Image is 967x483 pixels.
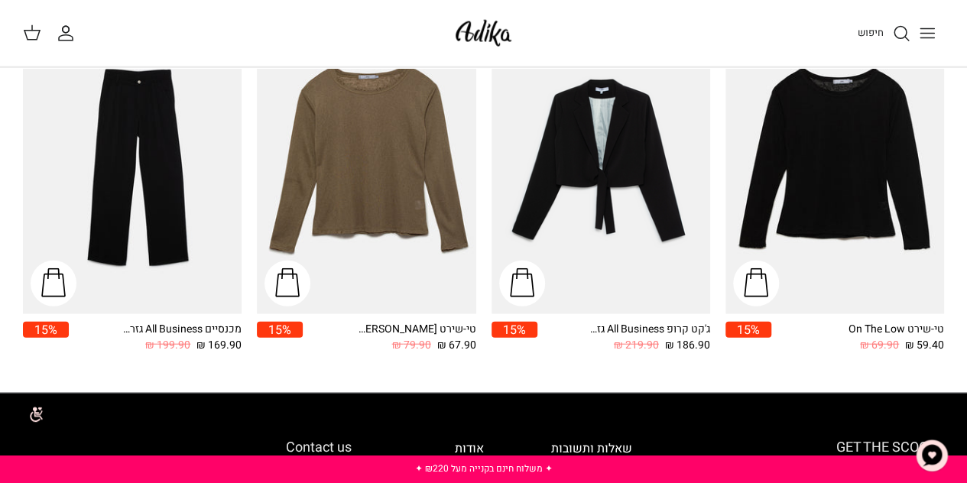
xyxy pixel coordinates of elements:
a: ✦ משלוח חינם בקנייה מעל ₪220 ✦ [415,462,553,475]
span: 15% [492,322,537,338]
a: שאלות ותשובות [551,439,632,458]
a: טי-שירט [PERSON_NAME] שרוולים ארוכים 67.90 ₪ 79.90 ₪ [303,322,475,355]
a: 15% [725,322,771,355]
a: ג'קט קרופ All Business גזרה מחויטת 186.90 ₪ 219.90 ₪ [537,322,710,355]
a: טי-שירט On The Low 59.40 ₪ 69.90 ₪ [771,322,944,355]
span: 199.90 ₪ [145,337,190,354]
a: אודות [454,439,483,458]
button: Toggle menu [910,17,944,50]
a: החשבון שלי [57,24,81,43]
div: טי-שירט On The Low [822,322,944,338]
span: 69.90 ₪ [860,337,899,354]
a: טי-שירט Sandy Dunes שרוולים ארוכים [257,22,475,314]
span: 219.90 ₪ [614,337,659,354]
span: חיפוש [858,25,884,40]
img: accessibility_icon02.svg [11,393,54,435]
h6: GET THE SCOOP [699,439,936,456]
span: 15% [257,322,303,338]
span: 15% [23,322,69,338]
span: 169.90 ₪ [196,337,242,354]
a: חיפוש [858,24,910,43]
button: צ'אט [909,433,955,478]
img: Adika IL [451,15,516,51]
span: 79.90 ₪ [392,337,431,354]
span: 59.40 ₪ [905,337,944,354]
a: טי-שירט On The Low [725,22,944,314]
span: 67.90 ₪ [437,337,476,354]
div: מכנסיים All Business גזרה מחויטת [119,322,242,338]
span: 186.90 ₪ [665,337,710,354]
a: מכנסיים All Business גזרה מחויטת 169.90 ₪ 199.90 ₪ [69,322,242,355]
a: 15% [257,322,303,355]
a: 15% [23,322,69,355]
span: 15% [725,322,771,338]
h6: Contact us [31,439,352,456]
a: מכנסיים All Business גזרה מחויטת [23,22,242,314]
a: 15% [492,322,537,355]
div: טי-שירט [PERSON_NAME] שרוולים ארוכים [354,322,476,338]
a: ג'קט קרופ All Business גזרה מחויטת [492,22,710,314]
div: ג'קט קרופ All Business גזרה מחויטת [588,322,710,338]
